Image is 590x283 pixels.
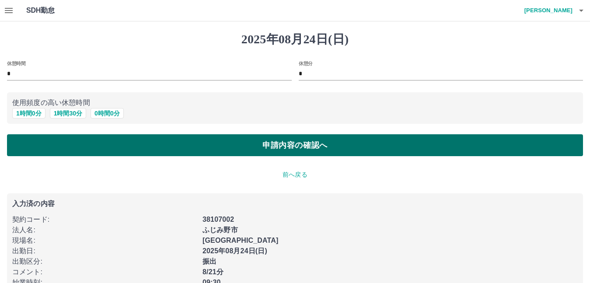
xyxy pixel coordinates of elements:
h1: 2025年08月24日(日) [7,32,583,47]
p: 出勤区分 : [12,256,197,267]
p: 現場名 : [12,235,197,246]
p: コメント : [12,267,197,277]
p: 前へ戻る [7,170,583,179]
p: 出勤日 : [12,246,197,256]
label: 休憩時間 [7,60,25,66]
button: 申請内容の確認へ [7,134,583,156]
p: 入力済の内容 [12,200,578,207]
b: 2025年08月24日(日) [202,247,267,255]
button: 0時間0分 [91,108,124,119]
button: 1時間30分 [50,108,86,119]
label: 休憩分 [299,60,313,66]
b: 38107002 [202,216,234,223]
b: ふじみ野市 [202,226,238,234]
p: 使用頻度の高い休憩時間 [12,98,578,108]
b: 8/21分 [202,268,223,276]
button: 1時間0分 [12,108,45,119]
b: 振出 [202,258,216,265]
b: [GEOGRAPHIC_DATA] [202,237,279,244]
p: 法人名 : [12,225,197,235]
p: 契約コード : [12,214,197,225]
